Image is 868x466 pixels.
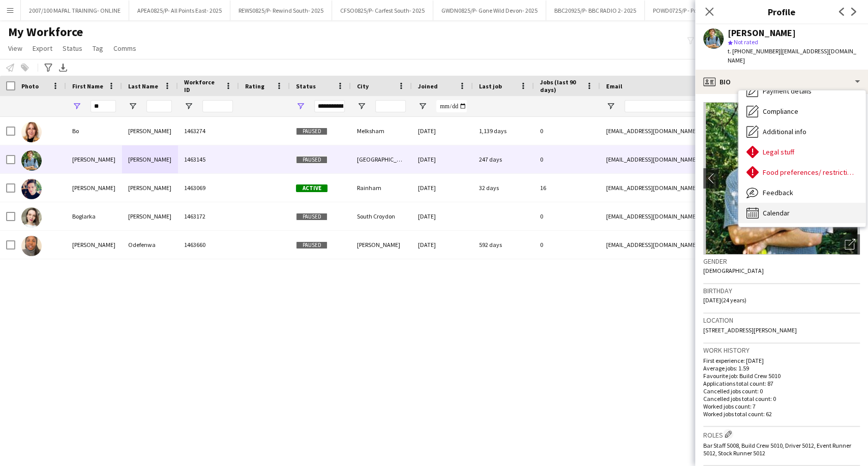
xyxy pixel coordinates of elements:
button: APEA0825/P- All Points East- 2025 [129,1,230,20]
span: Compliance [763,107,798,116]
p: Favourite job: Build Crew 5010 [703,372,860,380]
div: [EMAIL_ADDRESS][DOMAIN_NAME] [600,231,803,259]
span: Jobs (last 90 days) [540,78,582,94]
app-action-btn: Export XLSX [57,61,69,74]
div: [PERSON_NAME] [122,145,178,173]
div: Boglarka [66,202,122,230]
img: Bo Novak [21,122,42,142]
div: Food preferences/ restrictions [738,162,865,182]
p: First experience: [DATE] [703,357,860,364]
div: [EMAIL_ADDRESS][DOMAIN_NAME] [600,145,803,173]
div: Legal stuff [738,142,865,162]
span: Payment details [763,86,812,96]
span: Joined [418,82,438,90]
p: Worked jobs total count: 62 [703,410,860,418]
input: Last Name Filter Input [146,100,172,112]
img: Bogdan-Andrei Popa [21,179,42,199]
div: [DATE] [412,145,473,173]
p: Cancelled jobs total count: 0 [703,395,860,402]
div: [PERSON_NAME] [66,231,122,259]
p: Worked jobs count: 7 [703,402,860,410]
button: REWS0825/P- Rewind South- 2025 [230,1,332,20]
div: Additional info [738,121,865,142]
span: City [357,82,369,90]
button: Open Filter Menu [128,102,137,111]
div: 1,139 days [473,117,534,145]
div: [PERSON_NAME] [122,202,178,230]
button: Open Filter Menu [184,102,193,111]
h3: Roles [703,429,860,440]
img: Crew avatar or photo [703,102,860,255]
div: Bo [66,117,122,145]
img: Bolanle Mary Odefenwa [21,236,42,256]
img: Boglarka Hegedus [21,207,42,228]
div: 0 [534,145,600,173]
div: Payment details [738,81,865,101]
div: [DATE] [412,174,473,202]
span: Additional info [763,127,806,136]
button: Open Filter Menu [72,102,81,111]
a: Tag [88,42,107,55]
span: Workforce ID [184,78,221,94]
span: Export [33,44,52,53]
button: 2007/100 MAPAL TRAINING- ONLINE [21,1,129,20]
div: [DATE] [412,117,473,145]
div: [PERSON_NAME] [66,174,122,202]
span: Status [296,82,316,90]
div: [EMAIL_ADDRESS][DOMAIN_NAME] [600,202,803,230]
div: Odefenwa [122,231,178,259]
div: [PERSON_NAME] [66,145,122,173]
div: Compliance [738,101,865,121]
a: Export [28,42,56,55]
app-action-btn: Advanced filters [42,61,54,74]
a: View [4,42,26,55]
div: [PERSON_NAME] [351,231,412,259]
button: CFSO0825/P- Carfest South- 2025 [332,1,433,20]
span: t. [PHONE_NUMBER] [728,47,781,55]
button: Open Filter Menu [296,102,305,111]
p: Applications total count: 87 [703,380,860,387]
div: Melksham [351,117,412,145]
div: Calendar [738,203,865,223]
div: [PERSON_NAME] [728,28,796,38]
div: 1463069 [178,174,239,202]
button: Open Filter Menu [418,102,427,111]
span: Rating [245,82,264,90]
span: | [EMAIL_ADDRESS][DOMAIN_NAME] [728,47,856,64]
input: First Name Filter Input [91,100,116,112]
div: Rainham [351,174,412,202]
div: 32 days [473,174,534,202]
span: Not rated [734,38,758,46]
div: [PERSON_NAME] [122,174,178,202]
span: Last Name [128,82,158,90]
p: Cancelled jobs count: 0 [703,387,860,395]
span: Paused [296,241,327,249]
div: 592 days [473,231,534,259]
span: Email [606,82,622,90]
span: Active [296,184,327,192]
div: South Croydon [351,202,412,230]
span: Status [63,44,82,53]
div: Feedback [738,182,865,203]
button: Open Filter Menu [606,102,615,111]
a: Comms [109,42,140,55]
span: Bar Staff 5008, Build Crew 5010, Driver 5012, Event Runner 5012, Stock Runner 5012 [703,442,851,457]
h3: Profile [695,5,868,18]
span: Paused [296,156,327,164]
div: 16 [534,174,600,202]
img: Bobby Woodcock [21,150,42,171]
span: First Name [72,82,103,90]
span: Paused [296,128,327,135]
span: Legal stuff [763,147,794,157]
button: Open Filter Menu [357,102,366,111]
div: 0 [534,202,600,230]
span: [STREET_ADDRESS][PERSON_NAME] [703,326,797,334]
button: POWD0725/P - Powderham 2025 [645,1,744,20]
span: Feedback [763,188,793,197]
input: Workforce ID Filter Input [202,100,233,112]
div: [PERSON_NAME] [122,117,178,145]
h3: Gender [703,257,860,266]
div: [DATE] [412,202,473,230]
h3: Location [703,316,860,325]
div: [EMAIL_ADDRESS][DOMAIN_NAME] [600,117,803,145]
